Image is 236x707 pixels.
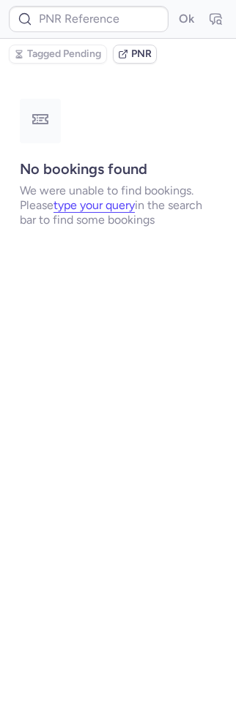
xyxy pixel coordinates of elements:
input: PNR Reference [9,6,169,32]
button: PNR [113,45,157,64]
button: type your query [54,199,135,212]
p: Please in the search bar to find some bookings [20,198,216,227]
strong: No bookings found [20,160,147,178]
p: We were unable to find bookings. [20,184,216,198]
button: Ok [174,7,198,31]
span: PNR [131,48,152,60]
button: Tagged Pending [9,45,107,64]
span: Tagged Pending [27,48,101,60]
